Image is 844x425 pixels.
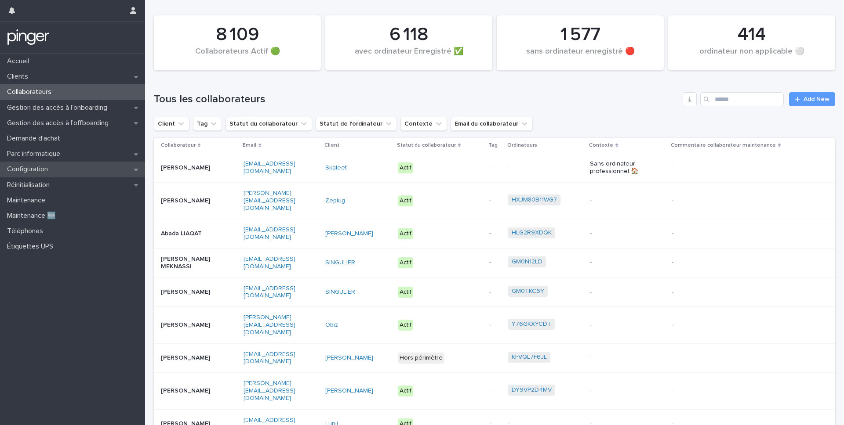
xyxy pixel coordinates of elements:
a: [PERSON_NAME] [325,230,373,238]
span: Add New [804,96,829,102]
p: - [590,197,645,205]
p: Téléphones [4,227,50,235]
p: Demande d'achat [4,134,67,143]
p: [PERSON_NAME] MEKNASSI [161,256,216,270]
p: - [489,354,502,362]
tr: [PERSON_NAME][PERSON_NAME][EMAIL_ADDRESS][DOMAIN_NAME][PERSON_NAME] Actif-DY9VP2D4MV -- [154,373,835,409]
a: Zeplug [325,197,345,205]
div: ordinateur non applicable ⚪ [683,47,820,65]
p: Ordinateurs [507,140,537,150]
p: - [672,230,782,238]
button: Tag [193,117,222,131]
button: Statut de l'ordinateur [316,117,397,131]
p: Collaborateurs [4,88,58,96]
a: [EMAIL_ADDRESS][DOMAIN_NAME] [244,256,295,270]
a: Skaleet [325,164,347,172]
p: - [672,321,782,329]
h1: Tous les collaborateurs [154,93,679,106]
div: Hors périmètre [398,353,444,364]
p: - [489,321,502,329]
div: Actif [398,385,413,396]
div: Collaborateurs Actif 🟢 [169,47,306,65]
a: [PERSON_NAME][EMAIL_ADDRESS][DOMAIN_NAME] [244,380,295,401]
a: HLG2R9XDQK [512,229,552,237]
a: GM0TKC6Y [512,288,544,295]
p: Contexte [589,140,613,150]
tr: [PERSON_NAME][EMAIL_ADDRESS][DOMAIN_NAME][PERSON_NAME] Hors périmètre-KFVQL7F6JL -- [154,343,835,373]
a: [EMAIL_ADDRESS][DOMAIN_NAME] [244,227,295,240]
p: - [590,387,645,395]
p: Accueil [4,57,36,65]
p: - [672,354,782,362]
a: [PERSON_NAME] [325,387,373,395]
div: 8 109 [169,24,306,46]
div: Actif [398,257,413,268]
p: - [489,164,502,172]
p: Parc informatique [4,150,67,158]
p: - [672,197,782,205]
tr: [PERSON_NAME][EMAIL_ADDRESS][DOMAIN_NAME]SINGULIER Actif-GM0TKC6Y -- [154,277,835,307]
p: - [590,230,645,238]
p: Statut du collaborateur [397,140,456,150]
a: KFVQL7F6JL [512,353,547,361]
p: Gestion des accès à l’offboarding [4,119,116,127]
p: Tag [488,140,498,150]
a: GM0N12LD [512,258,542,266]
a: [PERSON_NAME][EMAIL_ADDRESS][DOMAIN_NAME] [244,314,295,335]
p: - [672,387,782,395]
p: - [672,288,782,296]
p: - [489,230,502,238]
div: 1 577 [512,24,649,46]
div: 414 [683,24,820,46]
div: Actif [398,162,413,173]
div: 6 118 [340,24,477,46]
div: Actif [398,195,413,206]
a: [PERSON_NAME] [325,354,373,362]
p: Réinitialisation [4,181,57,189]
a: [EMAIL_ADDRESS][DOMAIN_NAME] [244,351,295,365]
p: Client [324,140,339,150]
a: [PERSON_NAME][EMAIL_ADDRESS][DOMAIN_NAME] [244,190,295,211]
a: [EMAIL_ADDRESS][DOMAIN_NAME] [244,161,295,174]
img: mTgBEunGTSyRkCgitkcU [7,29,50,46]
a: [EMAIL_ADDRESS][DOMAIN_NAME] [244,285,295,299]
p: Abada LIAQAT [161,230,216,238]
p: Sans ordinateur professionnel 🏠 [590,160,645,175]
a: SINGULIER [325,288,355,296]
p: - [489,197,502,205]
p: Maintenance [4,196,52,205]
p: [PERSON_NAME] [161,321,216,329]
p: - [590,288,645,296]
div: Actif [398,287,413,298]
p: - [590,354,645,362]
p: Clients [4,72,35,81]
p: - [590,321,645,329]
p: [PERSON_NAME] [161,197,216,205]
button: Client [154,117,189,131]
p: Maintenance 🆕 [4,212,63,220]
tr: Abada LIAQAT[EMAIL_ADDRESS][DOMAIN_NAME][PERSON_NAME] Actif-HLG2R9XDQK -- [154,219,835,249]
p: - [672,259,782,267]
p: - [590,259,645,267]
p: - [489,288,502,296]
p: Commentaire collaborateur maintenance [671,140,776,150]
div: avec ordinateur Enregistré ✅ [340,47,477,65]
a: Y76GKXYCDT [512,321,551,328]
p: Gestion des accès à l’onboarding [4,104,114,112]
button: Contexte [400,117,447,131]
p: Étiquettes UPS [4,242,60,251]
p: Email [243,140,256,150]
p: [PERSON_NAME] [161,387,216,395]
p: Configuration [4,165,55,173]
a: Add New [789,92,835,106]
p: [PERSON_NAME] [161,288,216,296]
input: Search [700,92,784,106]
a: HXJM80B11WG7 [512,196,557,204]
p: [PERSON_NAME] [161,354,216,362]
p: - [672,164,782,172]
tr: [PERSON_NAME][EMAIL_ADDRESS][DOMAIN_NAME]Skaleet Actif--Sans ordinateur professionnel 🏠- [154,153,835,183]
p: [PERSON_NAME] [161,164,216,172]
div: sans ordinateur enregistré 🔴 [512,47,649,65]
button: Email du collaborateur [451,117,533,131]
